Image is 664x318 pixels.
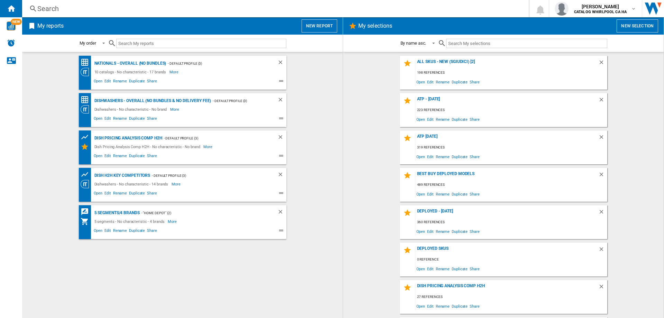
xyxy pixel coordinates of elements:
[93,180,172,188] div: Dishwashers - No characteristic - 14 brands
[93,209,140,217] div: 5 segments/4 brands
[93,68,170,76] div: 10 catalogs - No characteristic - 17 brands
[435,77,451,87] span: Rename
[415,209,598,218] div: Deployed - [DATE]
[103,115,112,124] span: Edit
[435,227,451,236] span: Rename
[415,115,426,124] span: Open
[469,115,481,124] span: Share
[112,78,128,86] span: Rename
[128,153,146,161] span: Duplicate
[555,2,569,16] img: profile.jpg
[469,152,481,161] span: Share
[112,227,128,236] span: Rename
[469,264,481,273] span: Share
[426,227,435,236] span: Edit
[451,264,469,273] span: Duplicate
[451,301,469,311] span: Duplicate
[81,105,93,113] div: Category View
[415,264,426,273] span: Open
[93,115,104,124] span: Open
[93,134,162,143] div: Dish Pricing Analysis Comp H2H
[112,190,128,198] span: Rename
[128,190,146,198] span: Duplicate
[103,227,112,236] span: Edit
[426,77,435,87] span: Edit
[103,78,112,86] span: Edit
[81,170,93,179] div: Product prices grid
[116,39,286,48] input: Search My reports
[598,97,607,106] div: Delete
[146,153,158,161] span: Share
[93,143,204,151] div: Dish Pricing Analysis Comp H2H - No characteristic - No brand
[469,227,481,236] span: Share
[80,40,96,46] div: My order
[277,171,286,180] div: Delete
[574,10,627,14] b: CATALOG WHIRLPOOL CA HA
[7,21,16,30] img: wise-card.svg
[168,217,178,226] span: More
[128,115,146,124] span: Duplicate
[169,68,179,76] span: More
[81,68,93,76] div: Category View
[146,190,158,198] span: Share
[103,190,112,198] span: Edit
[277,97,286,105] div: Delete
[11,19,22,25] span: NEW
[81,143,93,151] div: My Selections
[302,19,337,33] button: New report
[415,189,426,199] span: Open
[93,171,150,180] div: Dish H2H Key Competitors
[435,264,451,273] span: Rename
[146,78,158,86] span: Share
[415,69,607,77] div: 198 references
[415,246,598,255] div: Deployed SKUs
[426,189,435,199] span: Edit
[170,105,180,113] span: More
[598,171,607,181] div: Delete
[36,19,65,33] h2: My reports
[93,105,170,113] div: Dishwashers - No characteristic - No brand
[128,227,146,236] span: Duplicate
[93,153,104,161] span: Open
[598,59,607,69] div: Delete
[146,227,158,236] span: Share
[426,115,435,124] span: Edit
[469,301,481,311] span: Share
[451,152,469,161] span: Duplicate
[415,77,426,87] span: Open
[598,283,607,293] div: Delete
[469,189,481,199] span: Share
[415,171,598,181] div: Best Buy Deployed Models
[112,153,128,161] span: Rename
[400,40,426,46] div: By name asc.
[81,208,93,216] div: REVIEWS Matrix
[128,78,146,86] span: Duplicate
[435,152,451,161] span: Rename
[277,209,286,217] div: Delete
[81,58,93,67] div: Price Matrix
[574,3,627,10] span: [PERSON_NAME]
[93,97,211,105] div: Dishwashers - Overall (No Bundles & No Delivery Fee)
[112,115,128,124] span: Rename
[415,181,607,189] div: 489 references
[426,152,435,161] span: Edit
[277,59,286,68] div: Delete
[598,246,607,255] div: Delete
[435,115,451,124] span: Rename
[172,180,182,188] span: More
[598,209,607,218] div: Delete
[162,134,264,143] div: - Default profile (3)
[277,134,286,143] div: Delete
[426,264,435,273] span: Edit
[451,77,469,87] span: Duplicate
[446,39,607,48] input: Search My selections
[211,97,263,105] div: - Default profile (3)
[415,301,426,311] span: Open
[81,133,93,142] div: Product prices grid
[81,96,93,104] div: Price Matrix
[451,115,469,124] span: Duplicate
[415,293,607,301] div: 27 references
[435,301,451,311] span: Rename
[37,4,511,13] div: Search
[93,78,104,86] span: Open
